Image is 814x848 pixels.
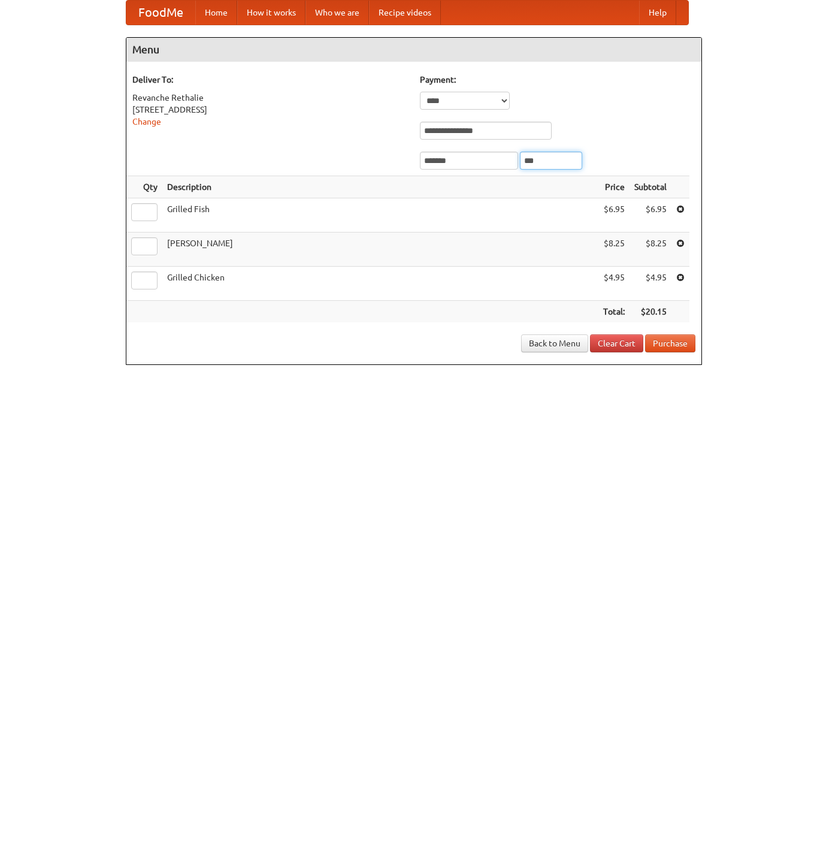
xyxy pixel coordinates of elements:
div: [STREET_ADDRESS] [132,104,408,116]
td: $4.95 [598,267,630,301]
a: Clear Cart [590,334,643,352]
td: Grilled Fish [162,198,598,233]
div: Revanche Rethalie [132,92,408,104]
td: $8.25 [630,233,671,267]
td: $4.95 [630,267,671,301]
button: Purchase [645,334,695,352]
a: Help [639,1,676,25]
th: Qty [126,176,162,198]
a: Back to Menu [521,334,588,352]
td: $6.95 [630,198,671,233]
a: FoodMe [126,1,195,25]
h4: Menu [126,38,701,62]
a: Home [195,1,237,25]
td: $6.95 [598,198,630,233]
th: Subtotal [630,176,671,198]
th: Total: [598,301,630,323]
td: $8.25 [598,233,630,267]
a: Change [132,117,161,126]
th: Price [598,176,630,198]
a: Recipe videos [369,1,441,25]
a: How it works [237,1,305,25]
td: Grilled Chicken [162,267,598,301]
th: $20.15 [630,301,671,323]
h5: Deliver To: [132,74,408,86]
th: Description [162,176,598,198]
td: [PERSON_NAME] [162,233,598,267]
a: Who we are [305,1,369,25]
h5: Payment: [420,74,695,86]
